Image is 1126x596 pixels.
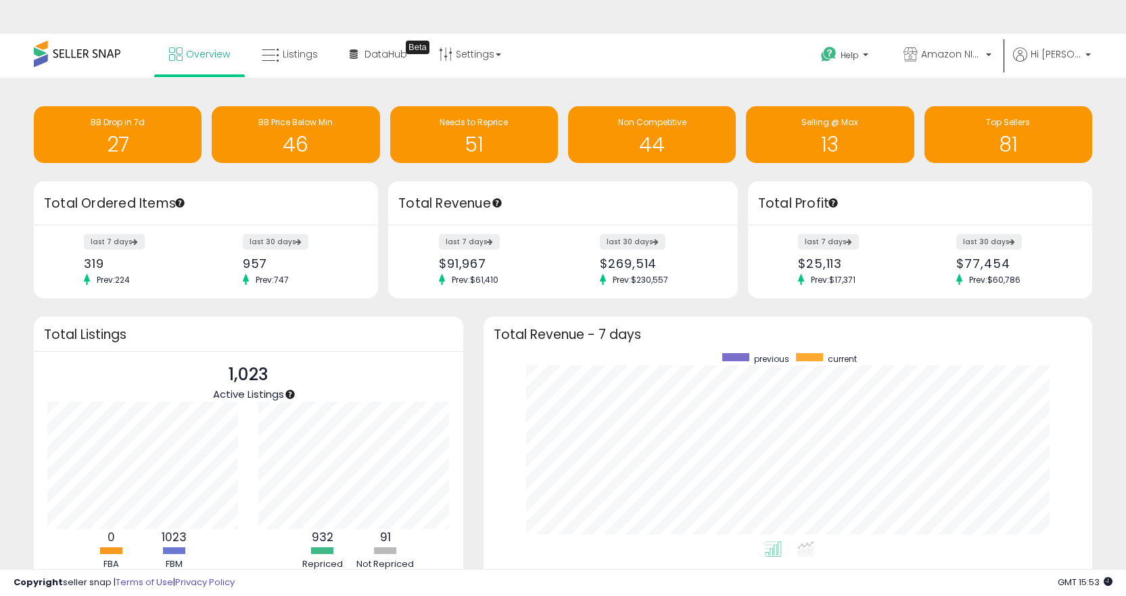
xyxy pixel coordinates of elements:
b: 932 [312,529,333,545]
div: $25,113 [798,256,910,271]
a: BB Drop in 7d 27 [34,106,202,163]
div: Tooltip anchor [284,388,296,400]
span: Hi [PERSON_NAME] [1031,47,1081,61]
span: Amazon NINJA [921,47,982,61]
a: Hi [PERSON_NAME] [1013,47,1091,78]
span: 2025-09-15 15:53 GMT [1058,576,1112,589]
a: Overview [159,34,240,74]
span: current [828,353,857,365]
div: Repriced [292,558,353,571]
span: Active Listings [213,387,284,401]
span: Overview [186,47,230,61]
h3: Total Profit [758,194,1082,213]
a: Settings [429,34,511,74]
h3: Total Ordered Items [44,194,368,213]
span: Prev: $61,410 [445,274,505,285]
a: BB Price Below Min 46 [212,106,379,163]
span: Prev: $230,557 [606,274,675,285]
a: Amazon NINJA [893,34,1002,78]
p: 1,023 [213,362,284,388]
label: last 7 days [798,234,859,250]
h1: 44 [575,133,729,156]
span: Help [841,49,859,61]
a: Listings [252,34,328,74]
a: Needs to Reprice 51 [390,106,558,163]
div: Not Repriced [355,558,416,571]
i: Get Help [820,46,837,63]
div: Tooltip anchor [406,41,429,54]
div: Tooltip anchor [827,197,839,209]
h1: 51 [397,133,551,156]
div: Tooltip anchor [491,197,503,209]
h1: 81 [931,133,1085,156]
b: 1023 [162,529,187,545]
a: Terms of Use [116,576,173,589]
label: last 30 days [600,234,665,250]
b: 91 [380,529,391,545]
a: Non Competitive 44 [568,106,736,163]
label: last 30 days [956,234,1022,250]
div: $77,454 [956,256,1068,271]
h3: Total Revenue [398,194,728,213]
div: 319 [84,256,195,271]
div: $269,514 [600,256,714,271]
strong: Copyright [14,576,63,589]
span: Prev: $60,786 [962,274,1027,285]
a: Selling @ Max 13 [746,106,914,163]
span: previous [754,353,789,365]
a: DataHub [339,34,417,74]
span: Top Sellers [986,116,1030,128]
span: DataHub [365,47,407,61]
span: Listings [283,47,318,61]
span: Prev: 224 [90,274,137,285]
label: last 30 days [243,234,308,250]
h1: 46 [218,133,373,156]
h3: Total Revenue - 7 days [494,329,1082,340]
span: Selling @ Max [801,116,858,128]
div: $91,967 [439,256,553,271]
span: Non Competitive [618,116,686,128]
h1: 13 [753,133,907,156]
a: Help [810,36,882,78]
div: FBM [144,558,205,571]
div: FBA [81,558,142,571]
span: Prev: $17,371 [804,274,862,285]
b: 0 [108,529,115,545]
span: BB Price Below Min [258,116,333,128]
label: last 7 days [84,234,145,250]
div: Tooltip anchor [174,197,186,209]
div: 957 [243,256,354,271]
div: seller snap | | [14,576,235,589]
span: BB Drop in 7d [91,116,145,128]
a: Privacy Policy [175,576,235,589]
span: Needs to Reprice [440,116,508,128]
span: Prev: 747 [249,274,296,285]
h3: Total Listings [44,329,453,340]
h1: 27 [41,133,195,156]
a: Top Sellers 81 [924,106,1092,163]
label: last 7 days [439,234,500,250]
